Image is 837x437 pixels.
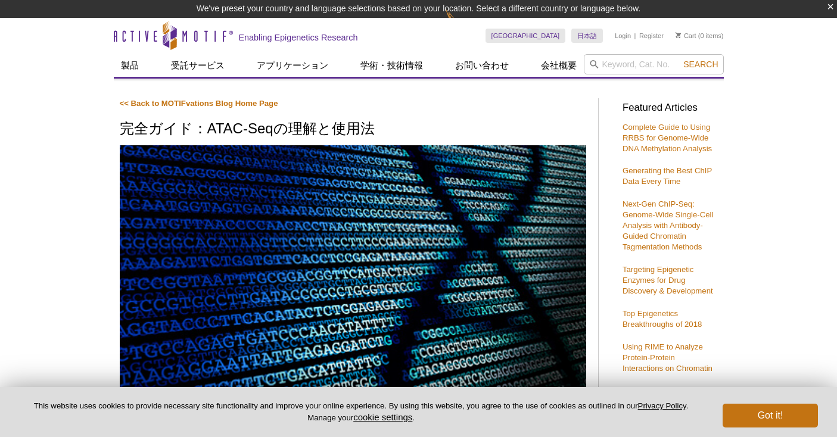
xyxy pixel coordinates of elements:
[164,54,232,77] a: 受託サービス
[353,412,412,422] button: cookie settings
[676,32,681,38] img: Your Cart
[676,32,696,40] a: Cart
[676,29,724,43] li: (0 items)
[120,99,278,108] a: << Back to MOTIFvations Blog Home Page
[623,265,713,295] a: Targeting Epigenetic Enzymes for Drug Discovery & Development
[239,32,358,43] h2: Enabling Epigenetics Research
[353,54,430,77] a: 学術・技術情報
[120,145,586,404] img: ATAC-Seq
[623,199,713,251] a: Next-Gen ChIP-Seq: Genome-Wide Single-Cell Analysis with Antibody-Guided Chromatin Tagmentation M...
[623,103,718,113] h3: Featured Articles
[446,9,477,37] img: Change Here
[448,54,516,77] a: お問い合わせ
[623,386,712,427] a: Discussing Heterochromatin & Phase Separation with Dr. [PERSON_NAME]
[120,121,586,138] h1: 完全ガイド：ATAC-Seqの理解と使用法
[723,404,818,427] button: Got it!
[623,309,702,329] a: Top Epigenetics Breakthroughs of 2018
[683,60,718,69] span: Search
[623,342,712,373] a: Using RIME to Analyze Protein-Protein Interactions on Chromatin
[623,166,712,186] a: Generating the Best ChIP Data Every Time
[114,54,146,77] a: 製品
[19,401,703,423] p: This website uses cookies to provide necessary site functionality and improve your online experie...
[486,29,566,43] a: [GEOGRAPHIC_DATA]
[571,29,603,43] a: 日本語
[638,401,686,410] a: Privacy Policy
[639,32,664,40] a: Register
[534,54,584,77] a: 会社概要
[623,123,712,153] a: Complete Guide to Using RRBS for Genome-Wide DNA Methylation Analysis
[584,54,724,74] input: Keyword, Cat. No.
[615,32,631,40] a: Login
[250,54,335,77] a: アプリケーション
[680,59,721,70] button: Search
[634,29,636,43] li: |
